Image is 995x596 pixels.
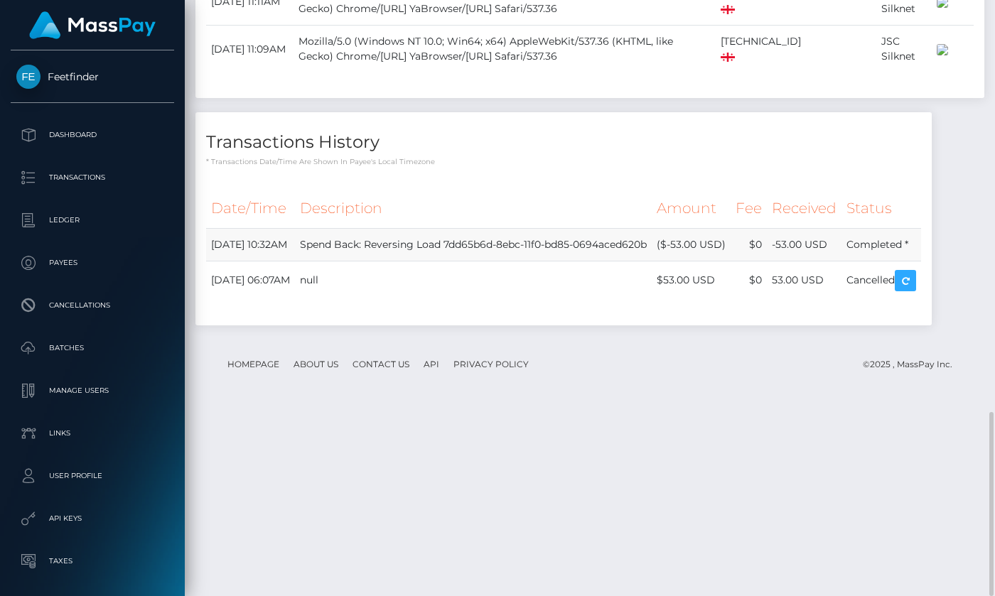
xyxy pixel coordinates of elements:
[16,551,168,572] p: Taxes
[11,70,174,83] span: Feetfinder
[11,416,174,451] a: Links
[16,337,168,359] p: Batches
[16,508,168,529] p: API Keys
[418,353,445,375] a: API
[295,261,652,300] td: null
[206,130,921,155] h4: Transactions History
[731,261,767,300] td: $0
[731,228,767,261] td: $0
[295,228,652,261] td: Spend Back: Reversing Load 7dd65b6d-8ebc-11f0-bd85-0694aced620b
[11,288,174,323] a: Cancellations
[716,26,814,73] td: [TECHNICAL_ID]
[16,465,168,487] p: User Profile
[16,210,168,231] p: Ledger
[11,117,174,153] a: Dashboard
[652,228,731,261] td: ($-53.00 USD)
[222,353,285,375] a: Homepage
[841,189,921,228] th: Status
[767,261,841,300] td: 53.00 USD
[721,5,735,14] img: ge.png
[347,353,415,375] a: Contact Us
[721,53,735,62] img: ge.png
[11,160,174,195] a: Transactions
[11,501,174,536] a: API Keys
[288,353,344,375] a: About Us
[294,26,715,73] td: Mozilla/5.0 (Windows NT 10.0; Win64; x64) AppleWebKit/537.36 (KHTML, like Gecko) Chrome/[URL] YaB...
[652,261,731,300] td: $53.00 USD
[876,26,932,73] td: JSC Silknet
[206,156,921,167] p: * Transactions date/time are shown in payee's local timezone
[16,295,168,316] p: Cancellations
[767,228,841,261] td: -53.00 USD
[16,252,168,273] p: Payees
[652,189,731,228] th: Amount
[16,423,168,444] p: Links
[16,65,41,89] img: Feetfinder
[937,44,948,55] img: 200x100
[841,228,921,261] td: Completed *
[206,228,295,261] td: [DATE] 10:32AM
[863,357,963,372] div: © 2025 , MassPay Inc.
[206,26,294,73] td: [DATE] 11:09AM
[29,11,156,39] img: MassPay Logo
[11,245,174,281] a: Payees
[16,167,168,188] p: Transactions
[16,124,168,146] p: Dashboard
[295,189,652,228] th: Description
[841,261,921,300] td: Cancelled
[11,458,174,494] a: User Profile
[206,189,295,228] th: Date/Time
[448,353,534,375] a: Privacy Policy
[767,189,841,228] th: Received
[16,380,168,401] p: Manage Users
[206,261,295,300] td: [DATE] 06:07AM
[11,373,174,408] a: Manage Users
[11,330,174,366] a: Batches
[11,202,174,238] a: Ledger
[731,189,767,228] th: Fee
[11,543,174,579] a: Taxes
